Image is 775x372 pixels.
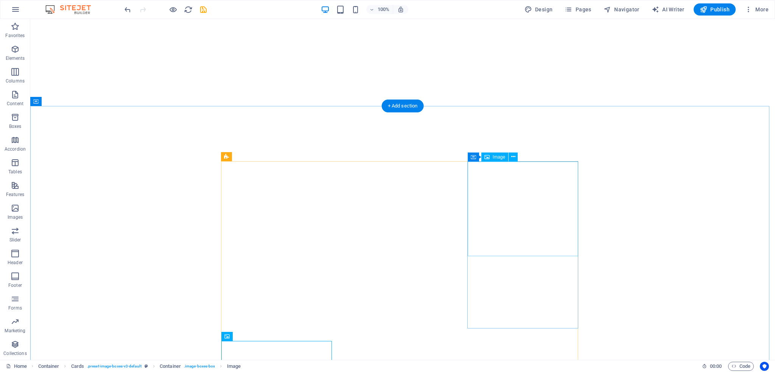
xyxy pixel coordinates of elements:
p: Accordion [5,146,26,152]
span: . image-boxes-box [184,362,215,371]
span: Design [524,6,553,13]
div: Design (Ctrl+Alt+Y) [521,3,556,16]
button: AI Writer [649,3,688,16]
p: Forms [8,305,22,311]
button: reload [184,5,193,14]
p: Slider [9,237,21,243]
p: Collections [3,350,26,356]
span: Code [731,362,750,371]
span: Pages [565,6,591,13]
nav: breadcrumb [38,362,241,371]
button: Publish [694,3,736,16]
button: save [199,5,208,14]
p: Features [6,191,24,198]
span: Click to select. Double-click to edit [38,362,59,371]
h6: 100% [378,5,390,14]
h6: Session time [702,362,722,371]
i: Undo: Change image (Ctrl+Z) [123,5,132,14]
p: Elements [6,55,25,61]
button: More [742,3,772,16]
p: Boxes [9,123,22,129]
i: This element is a customizable preset [145,364,148,368]
a: Click to cancel selection. Double-click to open Pages [6,362,27,371]
p: Marketing [5,328,25,334]
span: Click to select. Double-click to edit [160,362,181,371]
button: undo [123,5,132,14]
i: On resize automatically adjust zoom level to fit chosen device. [397,6,404,13]
span: Click to select. Double-click to edit [227,362,241,371]
div: + Add section [382,100,424,112]
button: Usercentrics [760,362,769,371]
span: Click to select. Double-click to edit [71,362,84,371]
i: Reload page [184,5,193,14]
span: Navigator [604,6,640,13]
span: . preset-image-boxes-v3-default [87,362,142,371]
span: AI Writer [652,6,685,13]
p: Footer [8,282,22,288]
img: Editor Logo [44,5,100,14]
button: Click here to leave preview mode and continue editing [168,5,177,14]
p: Columns [6,78,25,84]
button: Design [521,3,556,16]
button: 100% [366,5,393,14]
span: More [745,6,769,13]
span: 00 00 [710,362,722,371]
p: Content [7,101,23,107]
span: Image [493,155,505,159]
span: Publish [700,6,730,13]
p: Header [8,260,23,266]
button: Pages [562,3,594,16]
p: Tables [8,169,22,175]
span: : [715,363,716,369]
button: Code [728,362,754,371]
button: Navigator [601,3,643,16]
p: Favorites [5,33,25,39]
p: Images [8,214,23,220]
